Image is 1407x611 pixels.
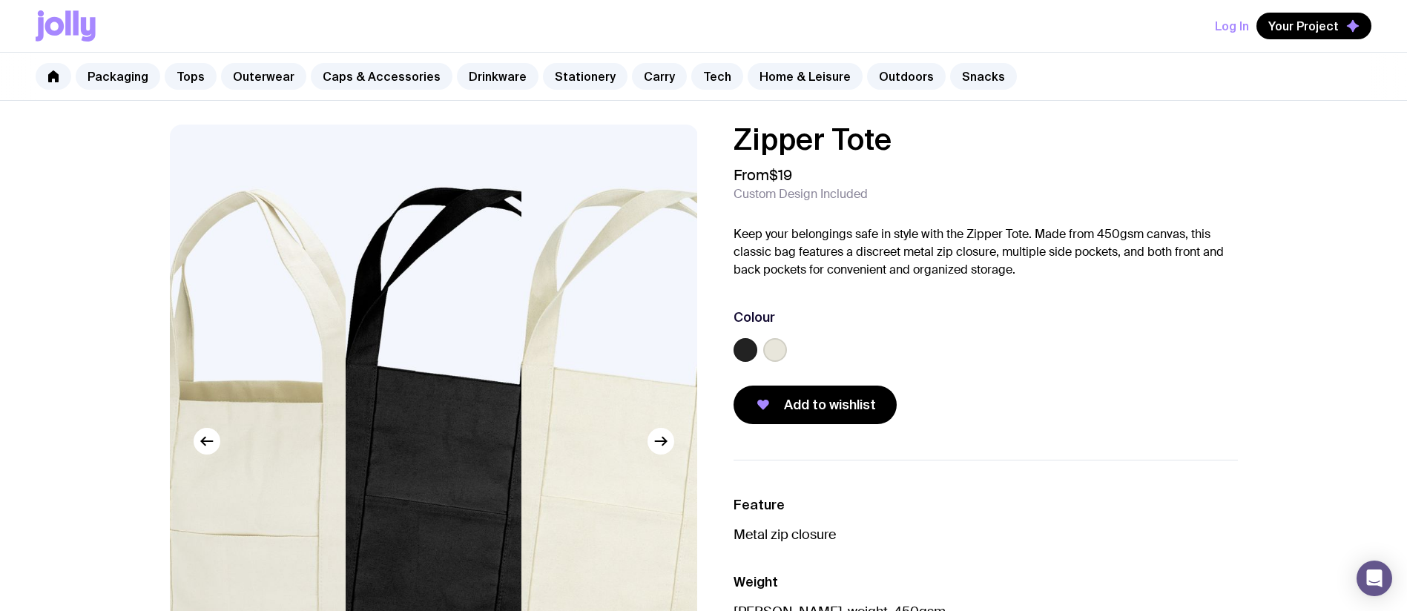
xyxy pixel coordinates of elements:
[632,63,687,90] a: Carry
[748,63,863,90] a: Home & Leisure
[734,225,1238,279] p: Keep your belongings safe in style with the Zipper Tote. Made from 450gsm canvas, this classic ba...
[691,63,743,90] a: Tech
[734,166,792,184] span: From
[1256,13,1371,39] button: Your Project
[734,573,1238,591] h3: Weight
[734,386,897,424] button: Add to wishlist
[1215,13,1249,39] button: Log In
[311,63,452,90] a: Caps & Accessories
[734,187,868,202] span: Custom Design Included
[734,308,775,326] h3: Colour
[734,526,1238,544] p: Metal zip closure
[1268,19,1339,33] span: Your Project
[221,63,306,90] a: Outerwear
[784,396,876,414] span: Add to wishlist
[457,63,538,90] a: Drinkware
[1357,561,1392,596] div: Open Intercom Messenger
[734,125,1238,154] h1: Zipper Tote
[734,496,1238,514] h3: Feature
[769,165,792,185] span: $19
[543,63,627,90] a: Stationery
[76,63,160,90] a: Packaging
[165,63,217,90] a: Tops
[950,63,1017,90] a: Snacks
[867,63,946,90] a: Outdoors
